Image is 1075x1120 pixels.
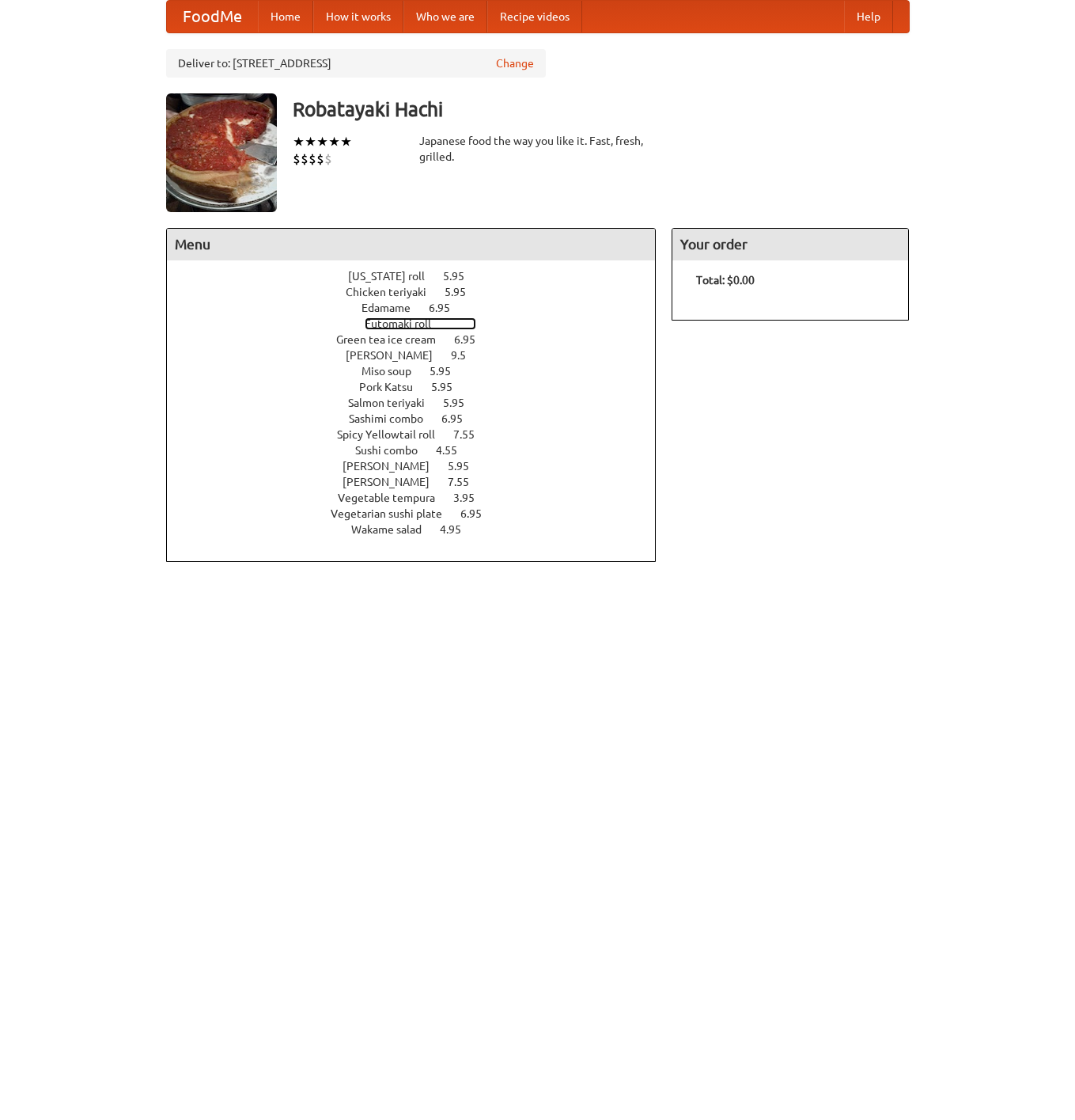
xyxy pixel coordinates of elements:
a: Miso soup 5.95 [361,365,480,378]
span: Salmon teriyaki [348,397,441,409]
a: Salmon teriyaki 5.95 [348,397,494,409]
span: Sushi combo [355,444,433,457]
div: Deliver to: [STREET_ADDRESS] [166,49,546,78]
h3: Robatayaki Hachi [293,93,910,125]
span: Miso soup [361,365,427,378]
a: Edamame 6.95 [361,302,479,314]
span: Vegetarian sushi plate [331,507,458,520]
li: ★ [340,133,352,150]
a: Vegetarian sushi plate 6.95 [331,507,511,520]
span: Futomaki roll [365,317,447,330]
span: 6.95 [429,302,466,314]
a: Sashimi combo 6.95 [349,412,492,425]
a: Change [496,55,534,71]
span: Vegetable tempura [338,492,451,504]
li: ★ [305,133,316,150]
span: 9.5 [451,349,482,362]
a: Who we are [403,1,487,32]
span: 5.95 [448,460,485,473]
li: ★ [316,133,328,150]
a: [PERSON_NAME] 7.55 [343,476,498,488]
span: [US_STATE] roll [348,270,441,283]
span: Edamame [361,302,426,314]
span: [PERSON_NAME] [343,476,445,488]
h4: Menu [167,229,656,260]
span: Spicy Yellowtail roll [337,428,451,441]
a: Sushi combo 4.55 [355,444,486,457]
li: $ [301,150,308,168]
li: $ [308,150,316,168]
li: $ [316,150,324,168]
a: [PERSON_NAME] 9.5 [346,349,495,362]
span: 5.95 [443,270,480,283]
img: angular.jpg [166,93,277,212]
span: Sashimi combo [349,412,439,425]
span: Pork Katsu [359,381,429,393]
a: Recipe videos [487,1,582,32]
span: 6.95 [441,412,479,425]
li: ★ [293,133,305,150]
span: 7.55 [453,428,490,441]
span: 3.95 [453,492,490,504]
span: Wakame salad [351,523,437,536]
a: Help [844,1,893,32]
a: FoodMe [167,1,258,32]
span: Green tea ice cream [336,333,452,346]
a: Vegetable tempura 3.95 [338,492,504,504]
li: $ [324,150,332,168]
span: 7.55 [448,476,485,488]
a: Pork Katsu 5.95 [359,381,482,393]
div: Japanese food the way you like it. Fast, fresh, grilled. [419,133,657,165]
span: 4.95 [440,523,477,536]
li: ★ [328,133,340,150]
span: [PERSON_NAME] [346,349,449,362]
span: 4.55 [436,444,473,457]
a: Home [258,1,313,32]
a: Spicy Yellowtail roll 7.55 [337,428,504,441]
span: 5.95 [430,365,467,378]
a: Futomaki roll [365,317,476,330]
span: 5.95 [431,381,468,393]
a: Green tea ice cream 6.95 [336,333,505,346]
span: [PERSON_NAME] [343,460,445,473]
a: How it works [313,1,403,32]
span: 6.95 [460,507,498,520]
span: 5.95 [445,286,482,298]
li: $ [293,150,301,168]
span: Chicken teriyaki [346,286,442,298]
a: [PERSON_NAME] 5.95 [343,460,498,473]
a: [US_STATE] roll 5.95 [348,270,494,283]
h4: Your order [672,229,908,260]
span: 6.95 [454,333,491,346]
b: Total: $0.00 [696,274,755,287]
a: Chicken teriyaki 5.95 [346,286,495,298]
span: 5.95 [443,397,480,409]
a: Wakame salad 4.95 [351,523,490,536]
